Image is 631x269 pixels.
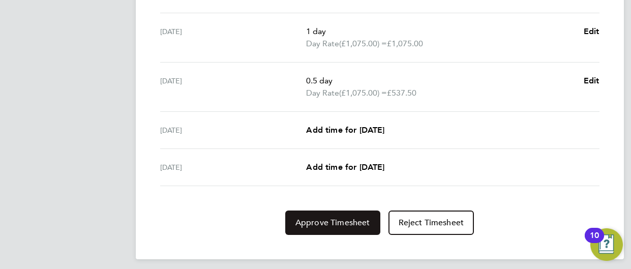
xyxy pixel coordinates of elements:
[285,211,380,235] button: Approve Timesheet
[388,211,474,235] button: Reject Timesheet
[339,88,387,98] span: (£1,075.00) =
[160,161,307,173] div: [DATE]
[306,75,575,87] p: 0.5 day
[306,124,384,136] a: Add time for [DATE]
[584,26,599,36] span: Edit
[584,25,599,38] a: Edit
[306,38,339,50] span: Day Rate
[590,228,623,261] button: Open Resource Center, 10 new notifications
[590,235,599,249] div: 10
[295,218,370,228] span: Approve Timesheet
[160,25,307,50] div: [DATE]
[306,125,384,135] span: Add time for [DATE]
[387,39,423,48] span: £1,075.00
[306,25,575,38] p: 1 day
[306,161,384,173] a: Add time for [DATE]
[584,76,599,85] span: Edit
[387,88,416,98] span: £537.50
[160,124,307,136] div: [DATE]
[160,75,307,99] div: [DATE]
[399,218,464,228] span: Reject Timesheet
[306,87,339,99] span: Day Rate
[584,75,599,87] a: Edit
[306,162,384,172] span: Add time for [DATE]
[339,39,387,48] span: (£1,075.00) =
